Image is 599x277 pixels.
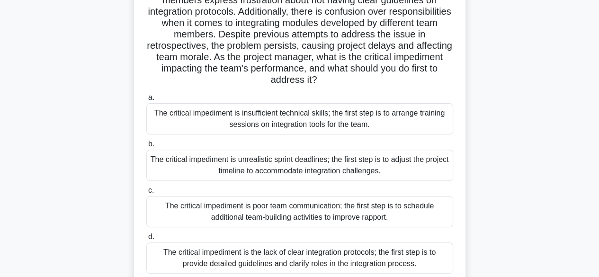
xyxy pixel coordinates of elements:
[146,242,453,274] div: The critical impediment is the lack of clear integration protocols; the first step is to provide ...
[146,196,453,227] div: The critical impediment is poor team communication; the first step is to schedule additional team...
[148,93,154,101] span: a.
[146,103,453,134] div: The critical impediment is insufficient technical skills; the first step is to arrange training s...
[148,186,154,194] span: c.
[146,150,453,181] div: The critical impediment is unrealistic sprint deadlines; the first step is to adjust the project ...
[148,140,154,148] span: b.
[148,232,154,241] span: d.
